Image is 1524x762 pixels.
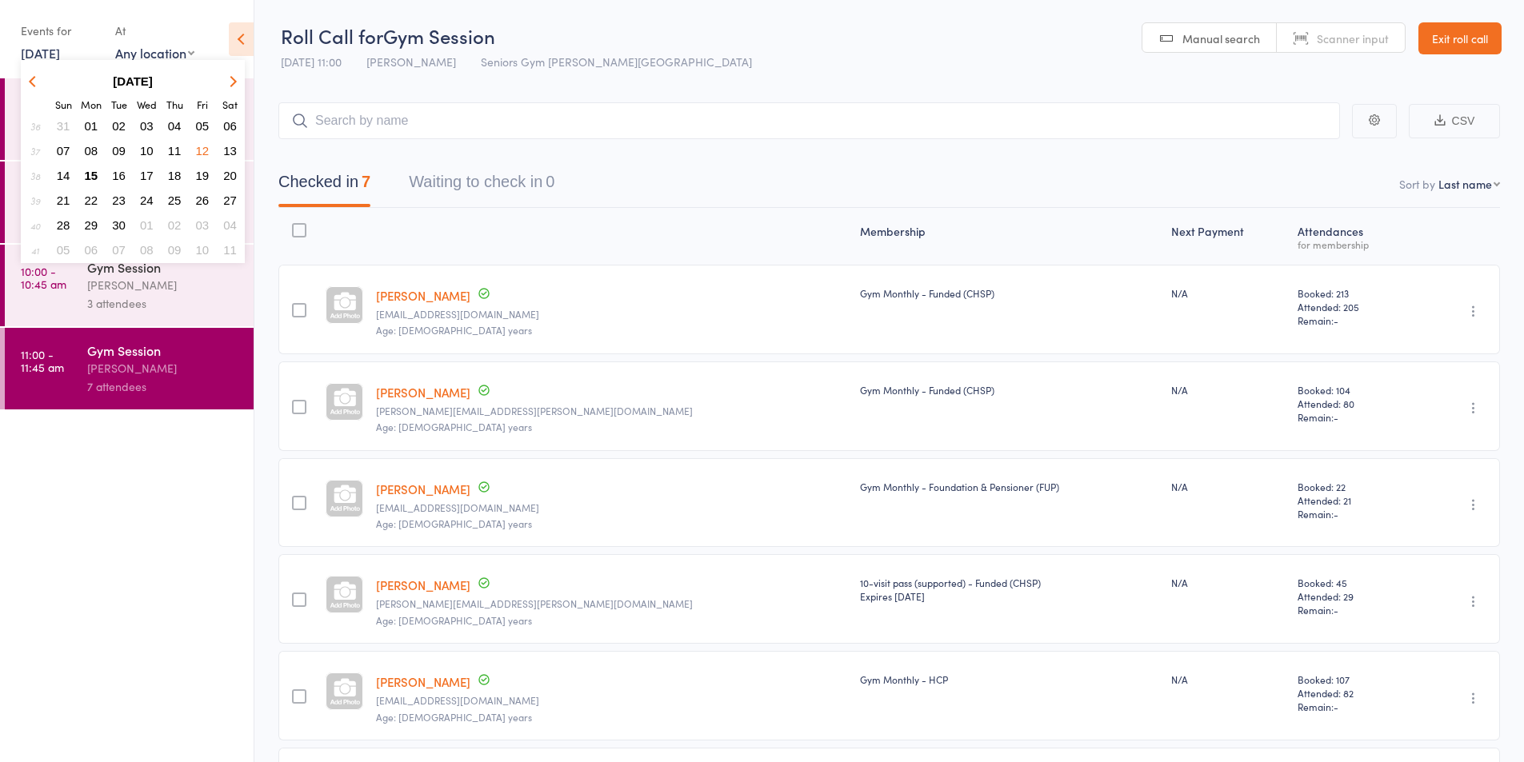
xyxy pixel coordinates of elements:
div: Gym Monthly - Funded (CHSP) [860,286,1158,300]
button: 21 [51,190,76,211]
div: Gym Monthly - HCP [860,672,1158,686]
small: Wednesday [137,98,157,111]
button: 09 [106,140,131,162]
button: 23 [106,190,131,211]
button: 11 [218,239,242,261]
small: Saturday [222,98,238,111]
button: 03 [190,214,215,236]
button: 09 [162,239,187,261]
span: Roll Call for [281,22,383,49]
em: 39 [30,194,40,207]
a: 11:00 -11:45 amGym Session[PERSON_NAME]7 attendees [5,328,254,409]
a: 8:00 -8:45 amGym Session[PERSON_NAME]6 attendees [5,78,254,160]
a: [PERSON_NAME] [376,287,470,304]
span: - [1334,313,1338,327]
div: Last name [1438,176,1492,192]
button: 25 [162,190,187,211]
span: 09 [168,243,182,257]
em: 38 [30,170,40,182]
span: Attended: 82 [1298,686,1408,700]
span: Booked: 45 [1298,576,1408,589]
button: 05 [190,115,215,137]
strong: [DATE] [113,74,153,88]
span: Age: [DEMOGRAPHIC_DATA] years [376,420,532,433]
button: 08 [79,140,104,162]
button: 04 [218,214,242,236]
button: 16 [106,165,131,186]
span: - [1334,507,1338,521]
button: 01 [134,214,159,236]
span: 19 [196,169,210,182]
span: 22 [85,193,98,207]
div: At [115,18,194,44]
button: 10 [190,239,215,261]
a: [PERSON_NAME] [376,384,470,401]
span: 18 [168,169,182,182]
span: [DATE] 11:00 [281,54,342,70]
span: Booked: 213 [1298,286,1408,300]
span: Remain: [1298,603,1408,616]
a: [PERSON_NAME] [376,673,470,690]
span: 20 [223,169,237,182]
button: 07 [51,140,76,162]
div: 3 attendees [87,294,240,313]
span: 30 [112,218,126,232]
span: 25 [168,193,182,207]
span: 10 [196,243,210,257]
button: 19 [190,165,215,186]
button: 26 [190,190,215,211]
span: 03 [196,218,210,232]
span: 23 [112,193,126,207]
button: 01 [79,115,104,137]
button: 11 [162,140,187,162]
div: Atten­dances [1291,215,1414,257]
span: 09 [112,144,126,158]
small: Monday [81,98,102,111]
button: 04 [162,115,187,137]
span: Remain: [1298,507,1408,521]
div: Membership [854,215,1165,257]
span: - [1334,603,1338,616]
button: CSV [1409,104,1500,138]
small: brettjmclean@yahoo.com [376,502,847,513]
button: 22 [79,190,104,211]
small: Sunday [55,98,72,111]
small: Tuesday [111,98,127,111]
span: 14 [57,169,70,182]
button: Checked in7 [278,165,370,207]
span: 02 [112,119,126,133]
button: 14 [51,165,76,186]
span: Remain: [1298,410,1408,424]
em: 41 [31,244,39,257]
a: Exit roll call [1418,22,1502,54]
time: 10:00 - 10:45 am [21,265,66,290]
span: 04 [168,119,182,133]
small: reryan51@gmail.com [376,695,847,706]
div: [PERSON_NAME] [87,276,240,294]
div: Gym Session [87,341,240,359]
span: 12 [196,144,210,158]
small: che.sin.chong@gmail.com [376,309,847,320]
div: 10-visit pass (supported) - Funded (CHSP) [860,576,1158,603]
em: 36 [30,120,40,133]
span: 17 [140,169,154,182]
div: Gym Session [87,258,240,276]
div: 7 [362,173,370,190]
span: Scanner input [1317,30,1389,46]
span: 16 [112,169,126,182]
button: 30 [106,214,131,236]
span: Gym Session [383,22,495,49]
span: 08 [140,243,154,257]
button: 31 [51,115,76,137]
a: 10:00 -10:45 amGym Session[PERSON_NAME]3 attendees [5,245,254,326]
button: 15 [79,165,104,186]
span: 06 [223,119,237,133]
span: 15 [85,169,98,182]
time: 11:00 - 11:45 am [21,348,64,373]
div: Any location [115,44,194,62]
span: Seniors Gym [PERSON_NAME][GEOGRAPHIC_DATA] [481,54,752,70]
button: 13 [218,140,242,162]
div: Gym Monthly - Funded (CHSP) [860,383,1158,397]
span: 05 [196,119,210,133]
button: 24 [134,190,159,211]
